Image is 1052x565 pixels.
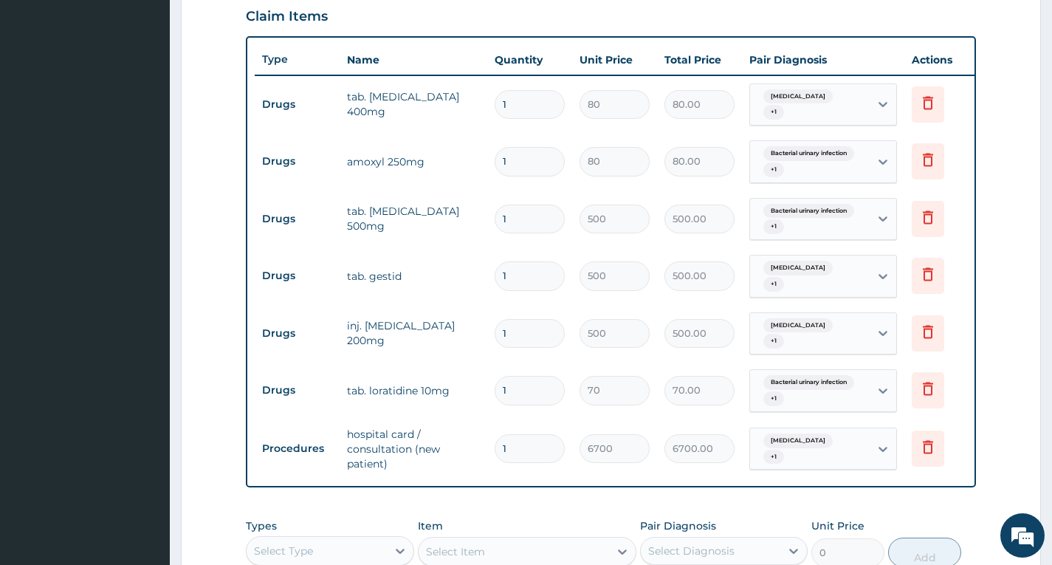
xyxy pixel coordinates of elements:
[763,318,833,333] span: [MEDICAL_DATA]
[340,196,487,241] td: tab. [MEDICAL_DATA] 500mg
[246,9,328,25] h3: Claim Items
[340,147,487,177] td: amoxyl 250mg
[640,518,716,533] label: Pair Diagnosis
[77,83,248,102] div: Chat with us now
[742,45,904,75] th: Pair Diagnosis
[763,162,784,177] span: + 1
[255,435,340,462] td: Procedures
[7,403,281,455] textarea: Type your message and hit 'Enter'
[811,518,864,533] label: Unit Price
[763,261,833,275] span: [MEDICAL_DATA]
[340,45,487,75] th: Name
[763,219,784,234] span: + 1
[648,544,735,558] div: Select Diagnosis
[763,334,784,349] span: + 1
[904,45,978,75] th: Actions
[657,45,742,75] th: Total Price
[763,391,784,406] span: + 1
[255,91,340,118] td: Drugs
[255,377,340,404] td: Drugs
[763,105,784,120] span: + 1
[86,186,204,335] span: We're online!
[255,320,340,347] td: Drugs
[572,45,657,75] th: Unit Price
[255,148,340,175] td: Drugs
[27,74,60,111] img: d_794563401_company_1708531726252_794563401
[487,45,572,75] th: Quantity
[763,277,784,292] span: + 1
[255,46,340,73] th: Type
[763,450,784,465] span: + 1
[763,89,833,104] span: [MEDICAL_DATA]
[255,205,340,233] td: Drugs
[763,204,854,219] span: Bacterial urinary infection
[242,7,278,43] div: Minimize live chat window
[340,311,487,355] td: inj. [MEDICAL_DATA] 200mg
[763,434,833,448] span: [MEDICAL_DATA]
[340,420,487,479] td: hospital card / consultation (new patient)
[254,544,313,558] div: Select Type
[418,518,443,533] label: Item
[340,376,487,405] td: tab. loratidine 10mg
[763,375,854,390] span: Bacterial urinary infection
[246,520,277,533] label: Types
[763,146,854,161] span: Bacterial urinary infection
[340,82,487,126] td: tab. [MEDICAL_DATA] 400mg
[255,262,340,290] td: Drugs
[340,261,487,291] td: tab. gestid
